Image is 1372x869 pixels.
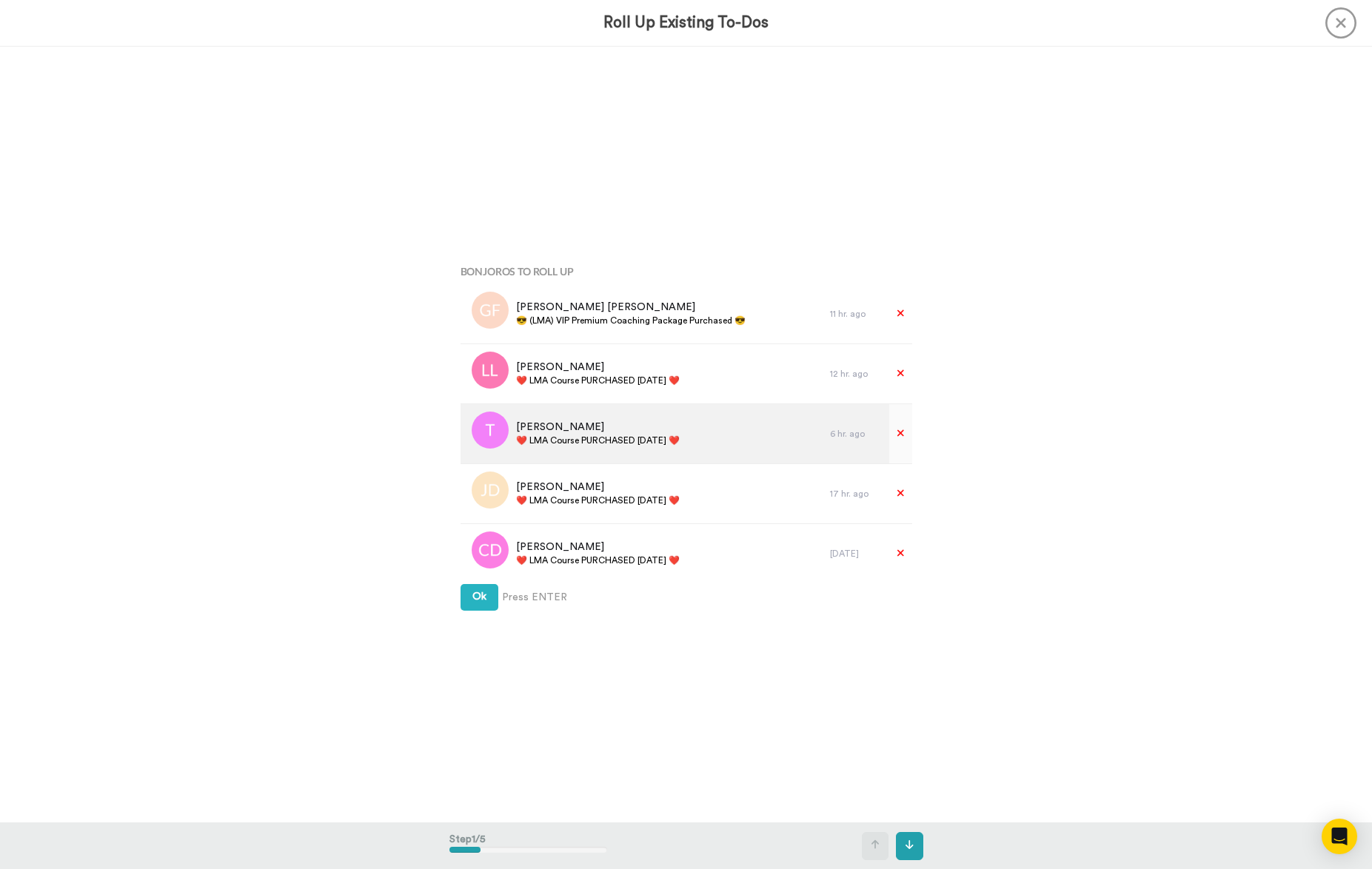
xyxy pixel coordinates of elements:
[830,428,882,440] div: 6 hr. ago
[502,590,567,605] span: Press ENTER
[516,540,680,554] span: [PERSON_NAME]
[461,266,912,277] h4: Bonjoros To Roll Up
[472,352,509,389] img: ll.png
[516,375,680,386] span: ❤️️ LMA Course PURCHASED [DATE] ❤️️
[516,480,680,494] span: [PERSON_NAME]
[472,591,486,602] span: Ok
[472,531,509,568] img: cd.png
[830,548,882,560] div: [DATE]
[830,308,882,320] div: 11 hr. ago
[472,472,509,509] img: jd.png
[603,14,769,31] h3: Roll Up Existing To-Dos
[516,554,680,566] span: ❤️️ LMA Course PURCHASED [DATE] ❤️️
[472,292,509,329] img: gf.png
[516,420,680,434] span: [PERSON_NAME]
[461,584,498,611] button: Ok
[472,412,509,449] img: t.png
[1322,819,1357,854] div: Open Intercom Messenger
[449,825,607,868] div: Step 1 / 5
[830,368,882,380] div: 12 hr. ago
[516,494,680,506] span: ❤️️ LMA Course PURCHASED [DATE] ❤️️
[830,488,882,500] div: 17 hr. ago
[516,300,746,315] span: [PERSON_NAME] [PERSON_NAME]
[516,434,680,446] span: ❤️️ LMA Course PURCHASED [DATE] ❤️️
[516,360,680,375] span: [PERSON_NAME]
[516,315,746,326] span: 😎 (LMA) VIP Premium Coaching Package Purchased 😎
